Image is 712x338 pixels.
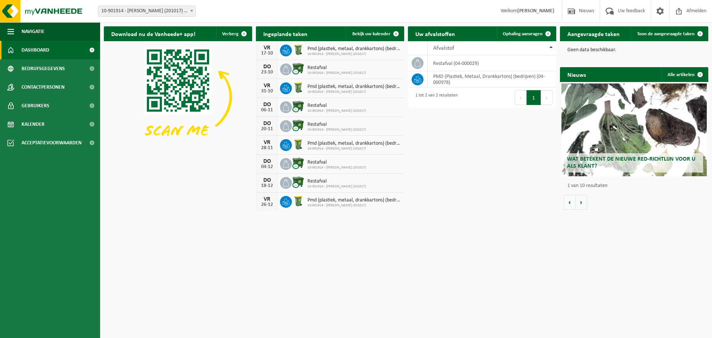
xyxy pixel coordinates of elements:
[631,26,708,41] a: Toon de aangevraagde taken
[503,32,543,36] span: Ophaling aanvragen
[292,176,304,188] img: WB-1100-CU
[260,121,274,127] div: DO
[307,165,366,170] span: 10-901914 - [PERSON_NAME] (201017)
[307,90,400,94] span: 10-901914 - [PERSON_NAME] (201017)
[497,26,556,41] a: Ophaling aanvragen
[22,96,49,115] span: Gebruikers
[22,78,65,96] span: Contactpersonen
[260,158,274,164] div: DO
[260,145,274,151] div: 28-11
[22,22,44,41] span: Navigatie
[22,115,44,134] span: Kalender
[637,32,695,36] span: Toon de aangevraagde taken
[260,202,274,207] div: 26-12
[307,84,400,90] span: Pmd (plastiek, metaal, drankkartons) (bedrijven)
[560,67,593,82] h2: Nieuws
[567,156,695,169] span: Wat betekent de nieuwe RED-richtlijn voor u als klant?
[260,102,274,108] div: DO
[517,8,554,14] strong: [PERSON_NAME]
[292,195,304,207] img: WB-0240-HPE-GN-50
[292,62,304,75] img: WB-1100-CU
[260,51,274,56] div: 17-10
[216,26,251,41] button: Verberg
[527,90,541,105] button: 1
[307,147,400,151] span: 10-901914 - [PERSON_NAME] (201017)
[260,83,274,89] div: VR
[260,140,274,145] div: VR
[260,108,274,113] div: 06-11
[567,47,701,53] p: Geen data beschikbaar.
[412,89,458,106] div: 1 tot 2 van 2 resultaten
[260,64,274,70] div: DO
[515,90,527,105] button: Previous
[307,52,400,56] span: 10-901914 - [PERSON_NAME] (201017)
[98,6,196,17] span: 10-901914 - AVA AALST (201017) - AALST
[307,178,366,184] span: Restafval
[307,203,400,208] span: 10-901914 - [PERSON_NAME] (201017)
[292,157,304,170] img: WB-1100-CU
[22,134,82,152] span: Acceptatievoorwaarden
[104,26,203,41] h2: Download nu de Vanheede+ app!
[346,26,403,41] a: Bekijk uw kalender
[222,32,238,36] span: Verberg
[352,32,390,36] span: Bekijk uw kalender
[541,90,553,105] button: Next
[307,128,366,132] span: 10-901914 - [PERSON_NAME] (201017)
[576,195,587,210] button: Volgende
[307,109,366,113] span: 10-901914 - [PERSON_NAME] (201017)
[662,67,708,82] a: Alle artikelen
[307,184,366,189] span: 10-901914 - [PERSON_NAME] (201017)
[260,183,274,188] div: 18-12
[408,26,462,41] h2: Uw afvalstoffen
[307,46,400,52] span: Pmd (plastiek, metaal, drankkartons) (bedrijven)
[104,41,252,152] img: Download de VHEPlus App
[292,43,304,56] img: WB-0240-HPE-GN-50
[307,71,366,75] span: 10-901914 - [PERSON_NAME] (201017)
[98,6,195,16] span: 10-901914 - AVA AALST (201017) - AALST
[260,164,274,170] div: 04-12
[428,55,556,71] td: restafval (04-000029)
[433,45,454,51] span: Afvalstof
[307,141,400,147] span: Pmd (plastiek, metaal, drankkartons) (bedrijven)
[560,26,627,41] h2: Aangevraagde taken
[256,26,315,41] h2: Ingeplande taken
[292,138,304,151] img: WB-0240-HPE-GN-50
[564,195,576,210] button: Vorige
[292,119,304,132] img: WB-1100-CU
[428,71,556,88] td: PMD (Plastiek, Metaal, Drankkartons) (bedrijven) (04-000978)
[22,59,65,78] span: Bedrijfsgegevens
[307,160,366,165] span: Restafval
[260,196,274,202] div: VR
[260,177,274,183] div: DO
[307,122,366,128] span: Restafval
[292,100,304,113] img: WB-1100-CU
[292,81,304,94] img: WB-0240-HPE-GN-50
[260,45,274,51] div: VR
[307,65,366,71] span: Restafval
[260,70,274,75] div: 23-10
[260,127,274,132] div: 20-11
[307,197,400,203] span: Pmd (plastiek, metaal, drankkartons) (bedrijven)
[561,83,707,176] a: Wat betekent de nieuwe RED-richtlijn voor u als klant?
[22,41,49,59] span: Dashboard
[260,89,274,94] div: 31-10
[567,183,705,188] p: 1 van 10 resultaten
[307,103,366,109] span: Restafval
